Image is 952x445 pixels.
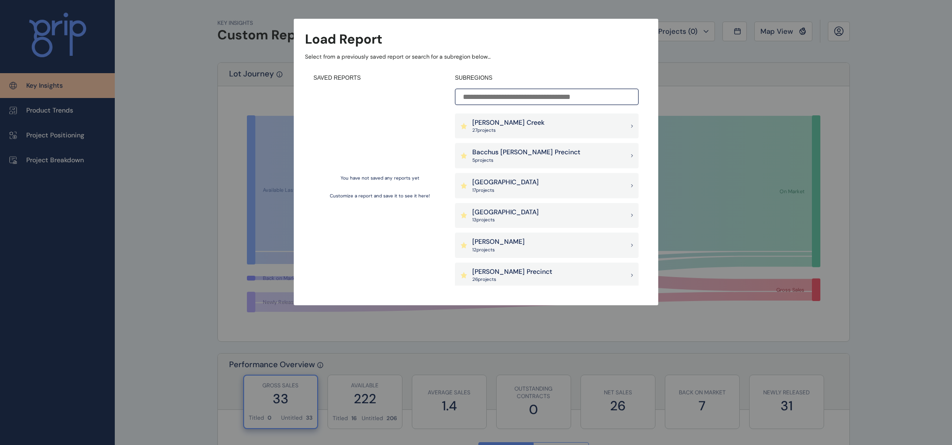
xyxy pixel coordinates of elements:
h4: SAVED REPORTS [313,74,446,82]
p: [GEOGRAPHIC_DATA] [472,178,539,187]
p: [PERSON_NAME] Creek [472,118,544,128]
p: 5 project s [472,157,580,164]
p: Select from a previously saved report or search for a subregion below... [305,53,647,61]
p: [GEOGRAPHIC_DATA] [472,208,539,217]
p: [PERSON_NAME] Precinct [472,267,552,277]
p: 12 project s [472,247,525,253]
p: 26 project s [472,276,552,283]
h4: SUBREGIONS [455,74,639,82]
p: Bacchus [PERSON_NAME] Precinct [472,148,580,157]
p: 17 project s [472,187,539,194]
p: [PERSON_NAME] [472,237,525,247]
h3: Load Report [305,30,382,48]
p: Customize a report and save it to see it here! [330,193,430,199]
p: You have not saved any reports yet [341,175,419,181]
p: 27 project s [472,127,544,134]
p: 13 project s [472,217,539,223]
